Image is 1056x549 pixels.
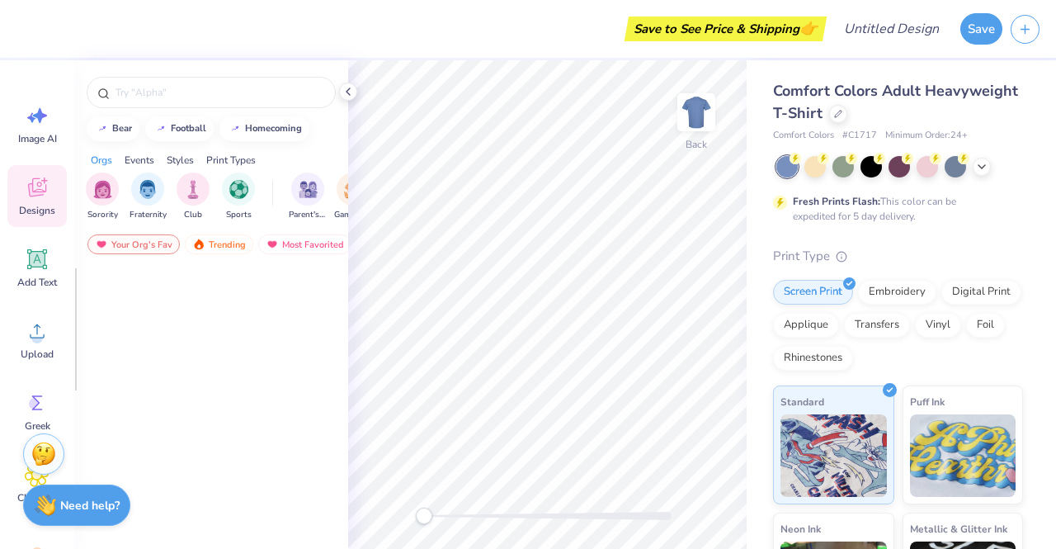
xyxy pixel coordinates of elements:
input: Untitled Design [831,12,952,45]
img: most_fav.gif [266,239,279,250]
img: Puff Ink [910,414,1016,497]
div: This color can be expedited for 5 day delivery. [793,194,996,224]
img: Game Day Image [344,180,363,199]
span: Clipart & logos [10,491,64,518]
div: Print Type [773,247,1023,266]
div: Trending [185,234,253,254]
strong: Fresh Prints Flash: [793,195,880,208]
div: filter for Sports [222,173,255,221]
button: Save [960,13,1002,45]
span: Image AI [18,132,57,145]
button: bear [87,116,139,141]
strong: Need help? [60,498,120,514]
span: Designs [19,204,55,217]
div: filter for Parent's Weekend [289,173,327,221]
img: trending.gif [192,239,205,250]
div: Most Favorited [258,234,351,254]
button: football [145,116,214,141]
span: Comfort Colors Adult Heavyweight T-Shirt [773,81,1018,123]
div: Events [125,153,154,168]
span: Neon Ink [780,520,821,537]
span: Minimum Order: 24 + [885,129,968,143]
span: 👉 [799,18,818,38]
span: Sorority [87,209,118,221]
img: Sorority Image [93,180,112,199]
div: Embroidery [858,280,936,305]
span: Standard [780,393,824,410]
span: Fraternity [130,209,167,221]
img: most_fav.gif [95,239,108,250]
div: Digital Print [941,280,1021,305]
div: Save to See Price & Shipping [629,17,823,41]
div: filter for Game Day [334,173,372,221]
span: Comfort Colors [773,129,834,143]
div: Styles [167,153,194,168]
div: bear [112,124,132,133]
div: Your Org's Fav [87,234,180,254]
button: filter button [289,173,327,221]
div: football [171,124,206,133]
button: filter button [177,173,210,221]
div: Screen Print [773,280,853,305]
div: filter for Fraternity [130,173,167,221]
span: Upload [21,348,54,361]
span: # C1717 [842,129,877,143]
div: Vinyl [915,313,961,338]
input: Try "Alpha" [114,84,325,101]
button: filter button [86,173,119,221]
span: Club [184,209,202,221]
span: Greek [25,419,50,433]
span: Add Text [17,276,57,289]
img: trend_line.gif [96,124,109,134]
span: Sports [226,209,252,221]
span: Metallic & Glitter Ink [910,520,1007,537]
img: trend_line.gif [154,124,167,134]
div: Applique [773,313,839,338]
div: filter for Club [177,173,210,221]
img: trend_line.gif [229,124,242,134]
div: Accessibility label [416,508,432,524]
div: Foil [966,313,1005,338]
img: Club Image [184,180,202,199]
span: Parent's Weekend [289,209,327,221]
button: filter button [222,173,255,221]
button: homecoming [219,116,309,141]
span: Game Day [334,209,372,221]
div: Orgs [91,153,112,168]
img: Parent's Weekend Image [299,180,318,199]
div: filter for Sorority [86,173,119,221]
div: Rhinestones [773,346,853,371]
img: Standard [780,414,887,497]
button: filter button [334,173,372,221]
div: Transfers [844,313,910,338]
span: Puff Ink [910,393,945,410]
img: Fraternity Image [139,180,157,199]
div: Print Types [206,153,256,168]
img: Sports Image [229,180,248,199]
button: filter button [130,173,167,221]
div: homecoming [245,124,302,133]
img: Back [680,96,713,129]
div: Back [686,137,707,152]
